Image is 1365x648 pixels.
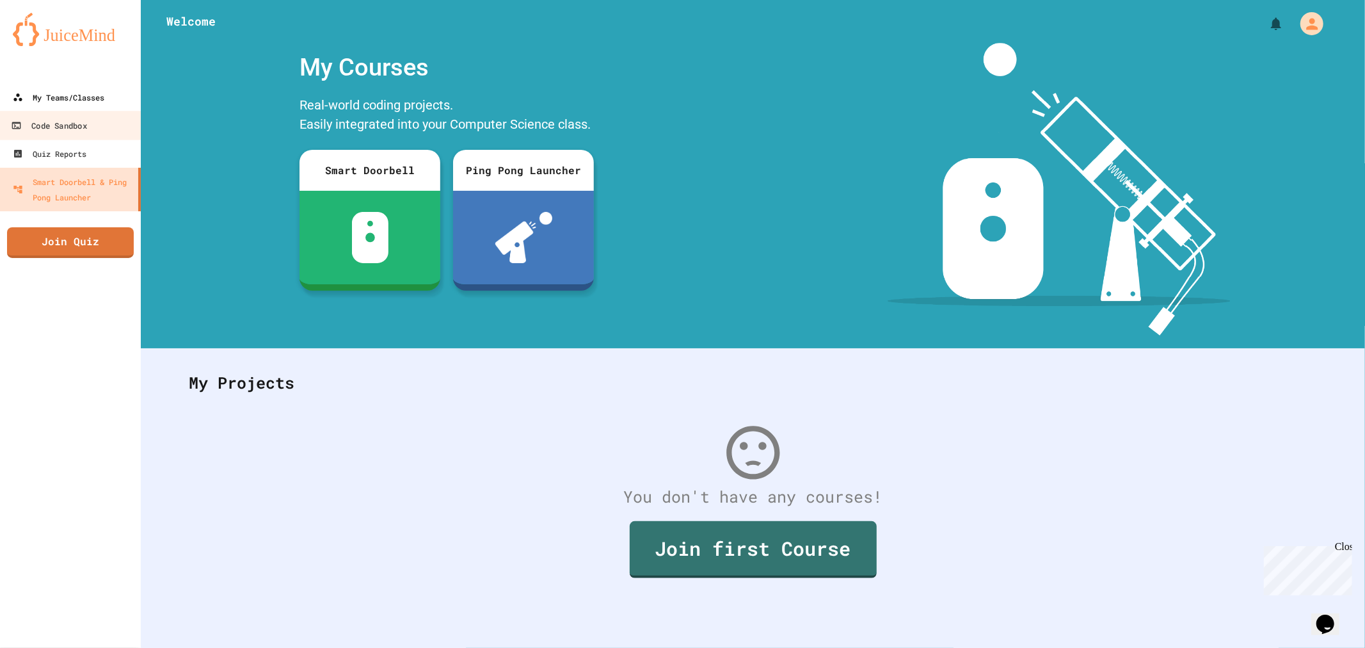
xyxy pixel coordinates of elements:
[13,90,104,105] div: My Teams/Classes
[293,43,600,92] div: My Courses
[7,227,134,258] a: Join Quiz
[11,118,86,134] div: Code Sandbox
[5,5,88,81] div: Chat with us now!Close
[176,358,1330,408] div: My Projects
[1311,597,1352,635] iframe: chat widget
[13,174,133,205] div: Smart Doorbell & Ping Pong Launcher
[495,212,552,263] img: ppl-with-ball.png
[888,43,1231,336] img: banner-image-my-projects.png
[1245,13,1287,35] div: My Notifications
[293,92,600,140] div: Real-world coding projects. Easily integrated into your Computer Science class.
[176,485,1330,509] div: You don't have any courses!
[1259,541,1352,595] iframe: chat widget
[453,150,594,191] div: Ping Pong Launcher
[299,150,440,191] div: Smart Doorbell
[13,13,128,46] img: logo-orange.svg
[630,521,877,578] a: Join first Course
[352,212,388,263] img: sdb-white.svg
[1287,9,1327,38] div: My Account
[13,146,86,161] div: Quiz Reports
